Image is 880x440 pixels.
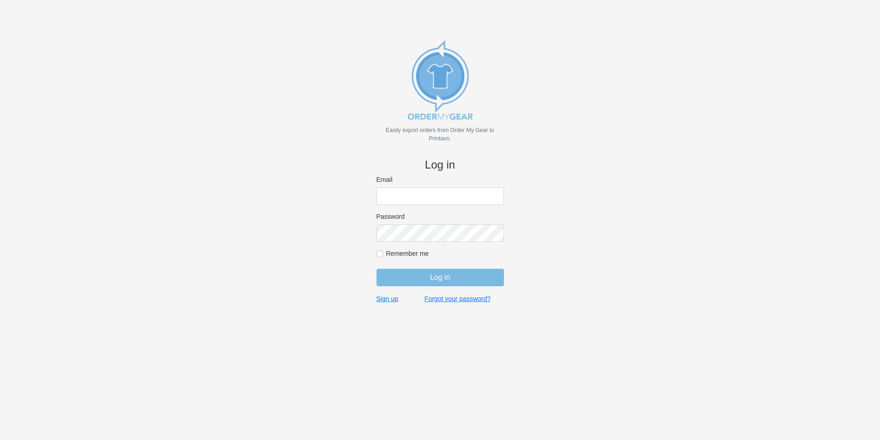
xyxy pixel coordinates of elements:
[376,269,504,286] input: Log in
[376,295,398,303] a: Sign up
[376,126,504,143] p: Easily export orders from Order My Gear to Printavo.
[394,34,486,126] img: new_omg_export_logo-652582c309f788888370c3373ec495a74b7b3fc93c8838f76510ecd25890bcc4.png
[386,249,504,258] label: Remember me
[376,158,504,172] h4: Log in
[376,212,504,221] label: Password
[425,295,491,303] a: Forgot your password?
[376,175,504,184] label: Email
